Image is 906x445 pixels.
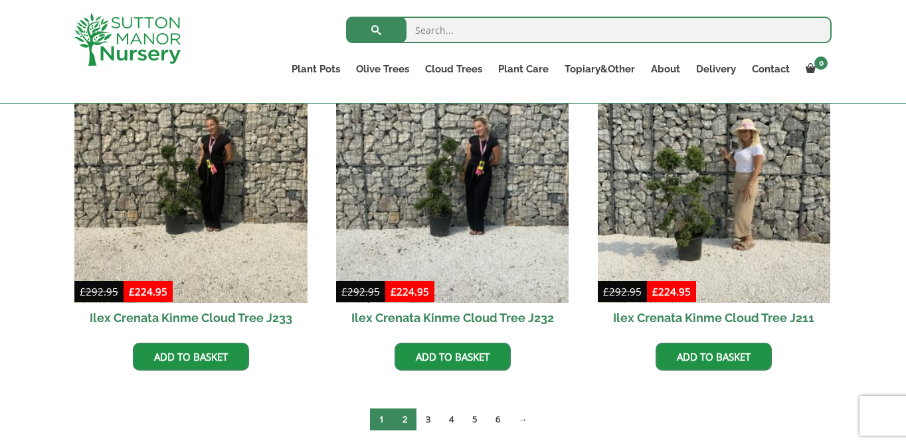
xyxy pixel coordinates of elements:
[74,70,308,303] img: Ilex Crenata Kinme Cloud Tree J233
[348,60,417,78] a: Olive Trees
[391,285,397,298] span: £
[341,285,380,298] bdi: 292.95
[652,285,658,298] span: £
[393,408,416,430] a: Page 2
[656,343,772,371] a: Add to basket: “Ilex Crenata Kinme Cloud Tree J211”
[603,285,609,298] span: £
[798,60,832,78] a: 0
[284,60,348,78] a: Plant Pots
[598,70,831,333] a: Sale! Ilex Crenata Kinme Cloud Tree J211
[744,60,798,78] a: Contact
[370,408,393,430] span: Page 1
[814,56,828,70] span: 0
[336,70,569,303] img: Ilex Crenata Kinme Cloud Tree J232
[598,70,831,303] img: Ilex Crenata Kinme Cloud Tree J211
[74,70,308,333] a: Sale! Ilex Crenata Kinme Cloud Tree J233
[74,13,181,66] img: logo
[129,285,135,298] span: £
[486,408,509,430] a: Page 6
[395,343,511,371] a: Add to basket: “Ilex Crenata Kinme Cloud Tree J232”
[598,303,831,333] h2: Ilex Crenata Kinme Cloud Tree J211
[74,408,832,436] nav: Product Pagination
[557,60,643,78] a: Topiary&Other
[129,285,167,298] bdi: 224.95
[346,17,832,43] input: Search...
[391,285,429,298] bdi: 224.95
[490,60,557,78] a: Plant Care
[336,70,569,333] a: Sale! Ilex Crenata Kinme Cloud Tree J232
[440,408,463,430] a: Page 4
[341,285,347,298] span: £
[80,285,118,298] bdi: 292.95
[688,60,744,78] a: Delivery
[603,285,642,298] bdi: 292.95
[74,303,308,333] h2: Ilex Crenata Kinme Cloud Tree J233
[133,343,249,371] a: Add to basket: “Ilex Crenata Kinme Cloud Tree J233”
[416,408,440,430] a: Page 3
[652,285,691,298] bdi: 224.95
[80,285,86,298] span: £
[336,303,569,333] h2: Ilex Crenata Kinme Cloud Tree J232
[417,60,490,78] a: Cloud Trees
[509,408,537,430] a: →
[463,408,486,430] a: Page 5
[643,60,688,78] a: About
